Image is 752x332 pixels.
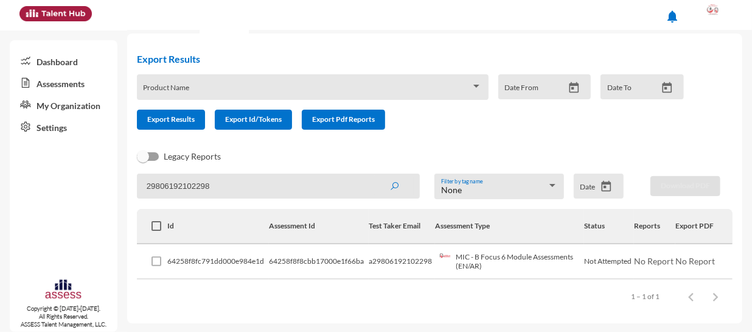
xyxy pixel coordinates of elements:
[10,94,117,116] a: My Organization
[656,82,678,94] button: Open calendar
[137,280,733,314] mat-paginator: Select page
[661,181,710,190] span: Download PDF
[634,256,674,266] span: No Report
[137,110,205,130] button: Export Results
[312,115,375,124] span: Export Pdf Reports
[675,209,733,244] th: Export PDF
[675,256,715,266] span: No Report
[225,115,282,124] span: Export Id/Tokens
[167,209,269,244] th: Id
[631,292,660,301] div: 1 – 1 of 1
[167,244,269,280] td: 64258f8fc791dd000e984e1d
[302,110,385,130] button: Export Pdf Reports
[137,174,420,199] input: Search by name, token, assessment type, etc.
[10,50,117,72] a: Dashboard
[369,209,435,244] th: Test Taker Email
[369,244,435,280] td: a29806192102298
[584,244,634,280] td: Not Attempted
[665,9,680,24] mat-icon: notifications
[147,115,195,124] span: Export Results
[584,209,634,244] th: Status
[10,116,117,138] a: Settings
[10,72,117,94] a: Assessments
[441,185,462,195] span: None
[679,284,703,309] button: Previous page
[435,209,584,244] th: Assessment Type
[703,284,728,309] button: Next page
[10,305,117,328] p: Copyright © [DATE]-[DATE]. All Rights Reserved. ASSESS Talent Management, LLC.
[269,244,369,280] td: 64258f8f8cbb17000e1f66ba
[269,209,369,244] th: Assessment Id
[435,244,584,280] td: MIC - B Focus 6 Module Assessments (EN/AR)
[650,176,720,196] button: Download PDF
[137,53,694,65] h2: Export Results
[596,180,617,193] button: Open calendar
[164,149,221,164] span: Legacy Reports
[44,278,82,302] img: assesscompany-logo.png
[215,110,292,130] button: Export Id/Tokens
[634,209,675,244] th: Reports
[563,82,585,94] button: Open calendar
